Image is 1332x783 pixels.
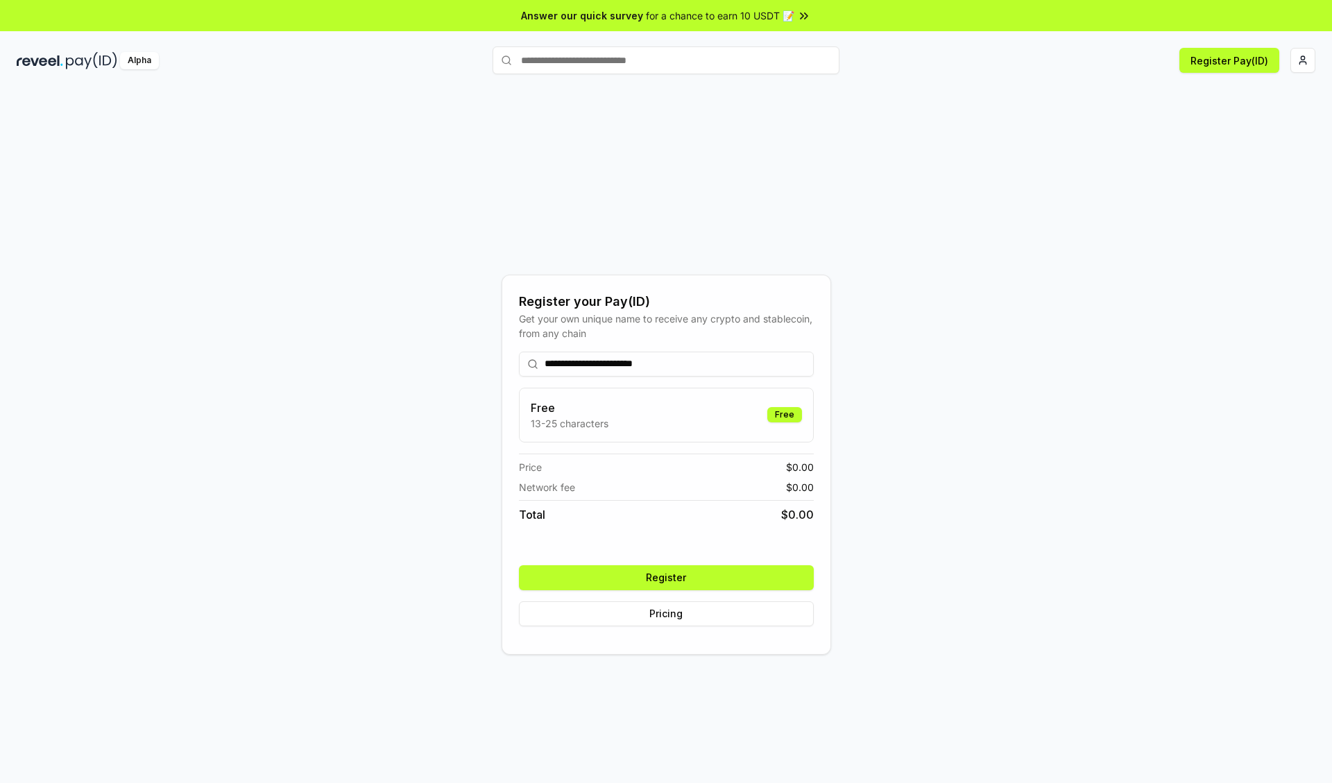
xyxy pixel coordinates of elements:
[120,52,159,69] div: Alpha
[646,8,794,23] span: for a chance to earn 10 USDT 📝
[531,416,608,431] p: 13-25 characters
[66,52,117,69] img: pay_id
[519,460,542,474] span: Price
[519,480,575,494] span: Network fee
[521,8,643,23] span: Answer our quick survey
[519,311,814,341] div: Get your own unique name to receive any crypto and stablecoin, from any chain
[519,292,814,311] div: Register your Pay(ID)
[17,52,63,69] img: reveel_dark
[767,407,802,422] div: Free
[781,506,814,523] span: $ 0.00
[1179,48,1279,73] button: Register Pay(ID)
[519,506,545,523] span: Total
[519,565,814,590] button: Register
[786,460,814,474] span: $ 0.00
[519,601,814,626] button: Pricing
[786,480,814,494] span: $ 0.00
[531,399,608,416] h3: Free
